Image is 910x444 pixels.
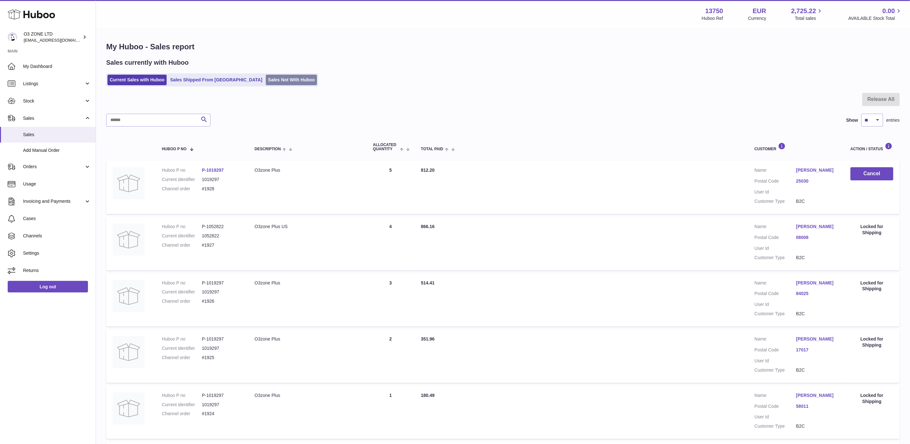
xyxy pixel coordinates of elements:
[255,280,360,286] div: O3zone Plus
[421,168,435,173] span: 812.20
[755,255,796,261] dt: Customer Type
[791,7,824,21] a: 2,725.22 Total sales
[255,224,360,230] div: O3zone Plus US
[367,386,415,439] td: 1
[202,411,242,417] dd: #1924
[162,298,202,304] dt: Channel order
[367,161,415,214] td: 5
[851,167,893,180] button: Cancel
[373,143,398,151] span: ALLOCATED Quantity
[367,330,415,383] td: 2
[202,233,242,239] dd: 1052822
[796,224,838,230] a: [PERSON_NAME]
[255,167,360,173] div: O3zone Plus
[23,63,91,70] span: My Dashboard
[755,423,796,429] dt: Customer Type
[24,31,81,43] div: O3 ZONE LTD
[202,186,242,192] dd: #1928
[796,347,838,353] a: 17017
[795,15,823,21] span: Total sales
[162,392,202,399] dt: Huboo P no
[755,280,796,288] dt: Name
[23,250,91,256] span: Settings
[753,7,766,15] strong: EUR
[848,7,902,21] a: 0.00 AVAILABLE Stock Total
[755,234,796,242] dt: Postal Code
[796,367,838,373] dd: B2C
[796,291,838,297] a: 84025
[202,355,242,361] dd: #1925
[755,224,796,231] dt: Name
[106,58,189,67] h2: Sales currently with Huboo
[113,167,145,199] img: no-photo-large.jpg
[882,7,895,15] span: 0.00
[23,164,84,170] span: Orders
[202,392,242,399] dd: P-1019297
[755,198,796,204] dt: Customer Type
[755,414,796,420] dt: User Id
[202,177,242,183] dd: 1019297
[755,143,838,151] div: Customer
[23,233,91,239] span: Channels
[202,280,242,286] dd: P-1019297
[8,32,17,42] img: internalAdmin-13750@internal.huboo.com
[705,7,723,15] strong: 13750
[23,216,91,222] span: Cases
[755,189,796,195] dt: User Id
[255,336,360,342] div: O3zone Plus
[162,355,202,361] dt: Channel order
[107,75,167,85] a: Current Sales with Huboo
[162,242,202,248] dt: Channel order
[202,345,242,351] dd: 1019297
[421,224,435,229] span: 866.16
[113,336,145,368] img: no-photo-large.jpg
[162,411,202,417] dt: Channel order
[23,115,84,121] span: Sales
[421,147,443,151] span: Total paid
[421,336,435,341] span: 351.96
[796,234,838,241] a: 08008
[24,37,94,43] span: [EMAIL_ADDRESS][DOMAIN_NAME]
[851,336,893,348] div: Locked for Shipping
[202,242,242,248] dd: #1927
[23,267,91,274] span: Returns
[796,167,838,173] a: [PERSON_NAME]
[421,280,435,285] span: 514.41
[113,280,145,312] img: no-photo-large.jpg
[202,168,224,173] a: P-1019297
[106,42,900,52] h1: My Huboo - Sales report
[23,181,91,187] span: Usage
[851,143,893,151] div: Action / Status
[796,198,838,204] dd: B2C
[702,15,723,21] div: Huboo Ref
[755,367,796,373] dt: Customer Type
[796,255,838,261] dd: B2C
[796,336,838,342] a: [PERSON_NAME]
[367,217,415,270] td: 4
[755,178,796,186] dt: Postal Code
[755,301,796,308] dt: User Id
[851,224,893,236] div: Locked for Shipping
[202,298,242,304] dd: #1926
[755,291,796,298] dt: Postal Code
[255,392,360,399] div: O3zone Plus
[886,117,900,123] span: entries
[162,177,202,183] dt: Current identifier
[8,281,88,292] a: Log out
[796,403,838,409] a: 58011
[162,402,202,408] dt: Current identifier
[791,7,816,15] span: 2,725.22
[266,75,317,85] a: Sales Not With Huboo
[168,75,265,85] a: Sales Shipped From [GEOGRAPHIC_DATA]
[846,117,858,123] label: Show
[202,402,242,408] dd: 1019297
[796,311,838,317] dd: B2C
[162,167,202,173] dt: Huboo P no
[796,280,838,286] a: [PERSON_NAME]
[796,423,838,429] dd: B2C
[23,147,91,153] span: Add Manual Order
[755,336,796,344] dt: Name
[851,392,893,405] div: Locked for Shipping
[851,280,893,292] div: Locked for Shipping
[23,132,91,138] span: Sales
